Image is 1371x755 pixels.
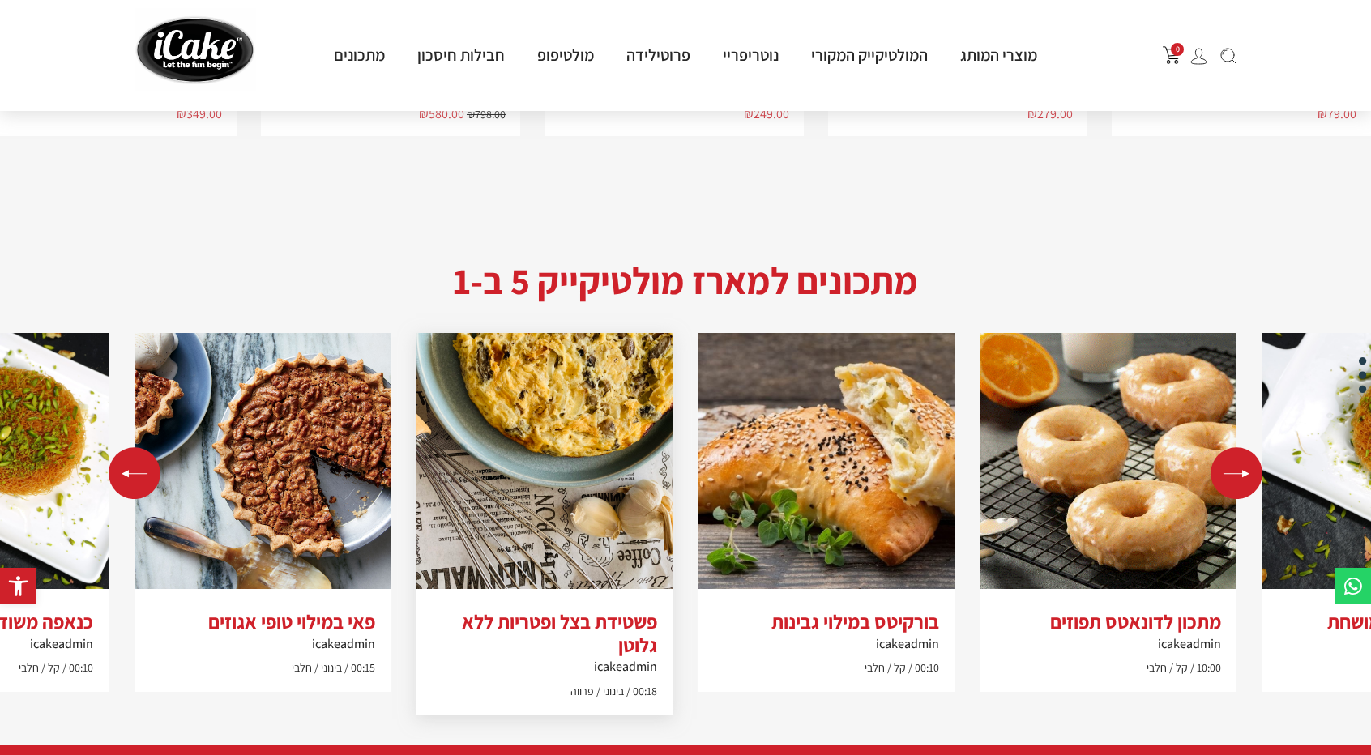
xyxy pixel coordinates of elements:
[62,660,93,675] span: 00:10
[150,636,375,651] h6: icakeadmin
[626,684,657,698] span: 00:18
[996,636,1221,651] h6: icakeadmin
[610,45,707,66] a: פרוטילידה
[419,105,464,122] bdi: 580.00
[177,105,222,122] bdi: 349.00
[980,333,1236,589] img: Screenshot-2023-02-09-152602.gif
[41,660,60,675] span: קל
[314,660,342,675] span: בינוני
[344,660,375,675] span: 00:15
[714,610,939,633] h3: בורקיטס במילוי גבינות
[467,107,475,122] span: ₪
[19,660,39,675] span: חלבי
[698,333,955,589] img: %D7%91%D7%95%D7%A8%D7%A7%D7%A1.jpg
[714,636,939,651] h6: icakeadmin
[432,610,657,657] h3: פשטידת בצל ופטריות ללא גלוטן
[1171,43,1184,56] span: 0
[416,333,673,715] div: 3 / 5
[1163,46,1181,64] img: shopping-cart.png
[177,105,186,122] span: ₪
[980,333,1236,692] div: 1 / 5
[698,333,955,692] div: 2 / 5
[135,333,391,589] img: black-bottom-walnut-pie-FT-RECIPE1118_0.jpg
[1169,660,1188,675] span: קל
[1318,105,1356,122] bdi: 79.00
[596,684,624,698] span: בינוני
[135,333,391,692] div: 4 / 5
[401,45,521,66] a: חבילות חיסכון
[432,659,657,674] h6: icakeadmin
[109,447,160,499] div: Previous slide
[865,660,885,675] span: חלבי
[521,45,610,66] a: מולטיפופ
[416,576,673,715] a: פשטידת בצל ופטריות ללא גלוטןicakeadmin00:18 בינוני פרווה
[1318,105,1327,122] span: ₪
[1027,105,1073,122] bdi: 279.00
[467,107,506,122] bdi: 798.00
[980,576,1236,692] a: מתכון לדונאטס תפוזיםicakeadmin10:00 קל חלבי
[744,105,789,122] bdi: 249.00
[944,45,1053,66] a: מוצרי המותג
[908,660,939,675] span: 00:10
[135,576,391,692] a: פאי במילוי טופי אגוזיםicakeadmin00:15 בינוני חלבי
[150,610,375,633] h3: פאי במילוי טופי אגוזים
[1027,105,1037,122] span: ₪
[109,252,1262,309] h2: מתכונים למארז מולטיקייק 5 ב-1
[292,660,312,675] span: חלבי
[887,660,906,675] span: קל
[996,610,1221,633] h3: מתכון לדונאטס תפוזים
[416,333,673,589] img: IMG_0494-scaled.jpg
[1147,660,1167,675] span: חלבי
[318,45,401,66] a: מתכונים
[1163,46,1181,64] button: פתח עגלת קניות צדדית
[698,576,955,692] a: בורקיטס במילוי גבינותicakeadmin00:10 קל חלבי
[419,105,429,122] span: ₪
[1190,660,1221,675] span: 10:00
[744,105,754,122] span: ₪
[570,684,594,698] span: פרווה
[707,45,795,66] a: נוטריפריי
[795,45,944,66] a: המולטיקייק המקורי
[1211,447,1262,499] div: Next slide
